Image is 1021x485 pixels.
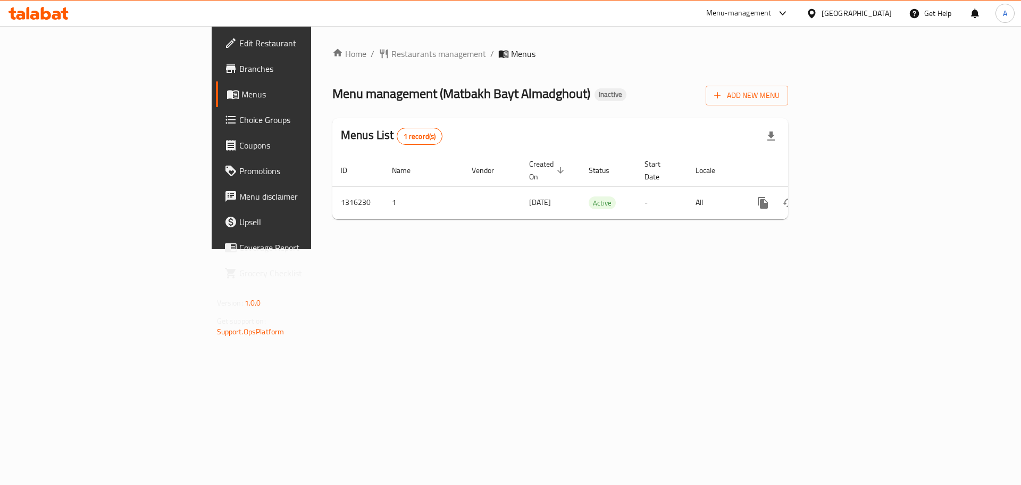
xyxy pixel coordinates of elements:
[216,184,382,209] a: Menu disclaimer
[776,190,801,216] button: Change Status
[383,186,463,219] td: 1
[239,113,374,126] span: Choice Groups
[589,164,623,177] span: Status
[216,133,382,158] a: Coupons
[216,260,382,286] a: Grocery Checklist
[397,131,442,142] span: 1 record(s)
[332,81,590,105] span: Menu management ( Matbakh Bayt Almadghout )
[216,107,382,133] a: Choice Groups
[595,90,626,99] span: Inactive
[758,124,784,149] div: Export file
[472,164,508,177] span: Vendor
[391,47,486,60] span: Restaurants management
[216,30,382,56] a: Edit Restaurant
[379,47,486,60] a: Restaurants management
[341,164,361,177] span: ID
[706,86,788,105] button: Add New Menu
[239,267,374,280] span: Grocery Checklist
[589,196,616,209] div: Active
[216,235,382,260] a: Coverage Report
[589,197,616,209] span: Active
[645,158,674,183] span: Start Date
[239,165,374,177] span: Promotions
[595,88,626,101] div: Inactive
[332,47,788,60] nav: breadcrumb
[216,56,382,81] a: Branches
[239,241,374,254] span: Coverage Report
[217,296,243,310] span: Version:
[239,190,374,203] span: Menu disclaimer
[511,47,535,60] span: Menus
[529,158,567,183] span: Created On
[245,296,261,310] span: 1.0.0
[706,7,772,20] div: Menu-management
[216,209,382,235] a: Upsell
[687,186,742,219] td: All
[241,88,374,101] span: Menus
[696,164,729,177] span: Locale
[392,164,424,177] span: Name
[239,37,374,50] span: Edit Restaurant
[822,7,892,19] div: [GEOGRAPHIC_DATA]
[397,128,443,145] div: Total records count
[742,154,861,187] th: Actions
[217,314,266,328] span: Get support on:
[750,190,776,216] button: more
[239,62,374,75] span: Branches
[529,195,551,209] span: [DATE]
[239,139,374,152] span: Coupons
[714,89,780,102] span: Add New Menu
[216,81,382,107] a: Menus
[341,127,442,145] h2: Menus List
[636,186,687,219] td: -
[217,325,284,339] a: Support.OpsPlatform
[1003,7,1007,19] span: A
[216,158,382,184] a: Promotions
[332,154,861,219] table: enhanced table
[490,47,494,60] li: /
[239,216,374,228] span: Upsell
